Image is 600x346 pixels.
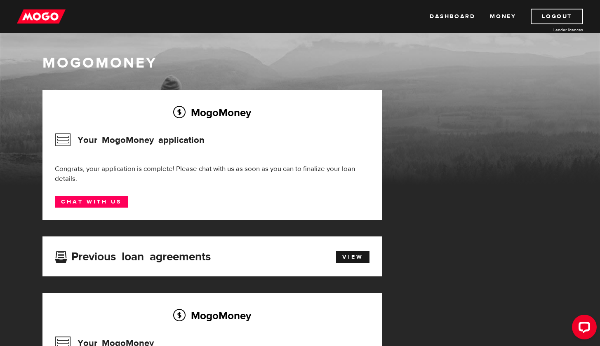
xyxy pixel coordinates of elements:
[55,164,369,184] div: Congrats, your application is complete! Please chat with us as soon as you can to finalize your l...
[521,27,583,33] a: Lender licences
[55,104,369,121] h2: MogoMoney
[565,311,600,346] iframe: LiveChat chat widget
[42,54,558,72] h1: MogoMoney
[17,9,66,24] img: mogo_logo-11ee424be714fa7cbb0f0f49df9e16ec.png
[430,9,475,24] a: Dashboard
[55,129,205,151] h3: Your MogoMoney application
[55,196,128,208] a: Chat with us
[490,9,516,24] a: Money
[55,307,369,324] h2: MogoMoney
[336,251,369,263] a: View
[531,9,583,24] a: Logout
[55,250,211,261] h3: Previous loan agreements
